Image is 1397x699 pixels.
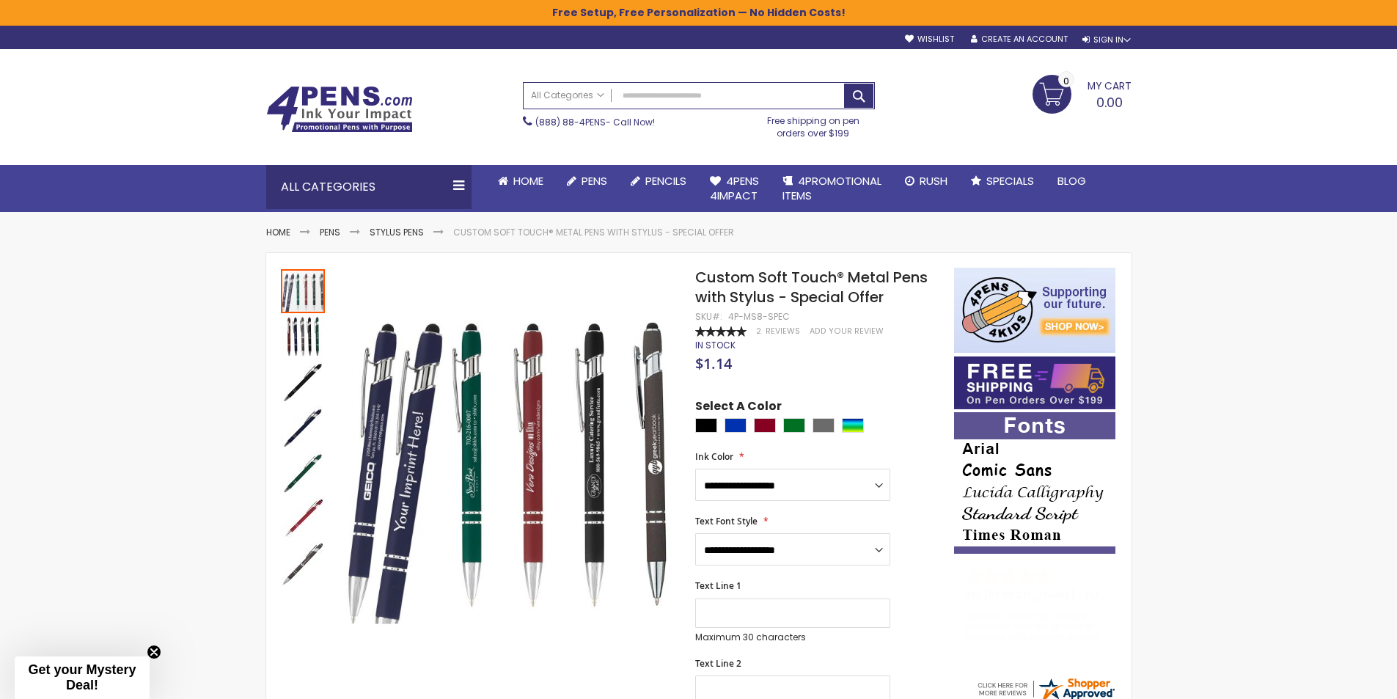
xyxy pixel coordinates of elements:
span: Text Line 1 [695,579,741,592]
span: 0.00 [1096,93,1123,111]
span: Text Line 2 [695,657,741,670]
div: returning customer, always impressed with the quality of products and excelent service, will retu... [964,611,1107,643]
img: Custom Soft Touch® Metal Pens with Stylus - Special Offer [281,542,325,586]
span: Text Font Style [695,515,758,527]
img: 4Pens Custom Pens and Promotional Products [266,86,413,133]
span: JB, [PERSON_NAME] [964,588,1080,602]
p: Maximum 30 characters [695,632,890,643]
button: Close teaser [147,645,161,659]
span: Get your Mystery Deal! [28,662,136,692]
a: 2 Reviews [756,326,802,337]
img: Free shipping on orders over $199 [954,356,1115,409]
a: Rush [893,165,959,197]
iframe: Google Customer Reviews [1276,659,1397,699]
span: NJ [1086,588,1104,602]
img: Custom Soft Touch® Metal Pens with Stylus - Special Offer [281,406,325,450]
span: 4PROMOTIONAL ITEMS [782,173,881,203]
span: Blog [1057,173,1086,189]
span: Rush [920,173,947,189]
div: Sign In [1082,34,1131,45]
span: $1.14 [695,354,732,373]
strong: SKU [695,310,722,323]
a: Pens [320,226,340,238]
span: 2 [756,326,761,337]
li: Custom Soft Touch® Metal Pens with Stylus - Special Offer [453,227,734,238]
div: Custom Soft Touch® Metal Pens with Stylus - Special Offer [281,268,326,313]
div: Blue [725,418,747,433]
img: Custom Soft Touch® Metal Pens with Stylus - Special Offer [281,360,325,404]
a: Blog [1046,165,1098,197]
div: Green [783,418,805,433]
div: 4P-MS8-SPEC [728,311,790,323]
span: Reviews [766,326,800,337]
a: (888) 88-4PENS [535,116,606,128]
div: 100% [695,326,747,337]
a: Pens [555,165,619,197]
img: font-personalization-examples [954,412,1115,554]
img: Custom Soft Touch® Metal Pens with Stylus - Special Offer [281,451,325,495]
span: 0 [1063,74,1069,88]
a: 4PROMOTIONALITEMS [771,165,893,213]
a: Home [266,226,290,238]
div: Custom Soft Touch® Metal Pens with Stylus - Special Offer [281,404,326,450]
div: All Categories [266,165,472,209]
img: Custom Soft Touch® Metal Pens with Stylus - Special Offer [341,289,676,624]
img: Custom Soft Touch® Metal Pens with Stylus - Special Offer [281,497,325,541]
a: Stylus Pens [370,226,424,238]
div: Custom Soft Touch® Metal Pens with Stylus - Special Offer [281,495,326,541]
a: All Categories [524,83,612,107]
a: Create an Account [971,34,1068,45]
a: Specials [959,165,1046,197]
div: Grey [813,418,835,433]
img: 4pens 4 kids [954,268,1115,353]
a: Add Your Review [810,326,884,337]
span: - , [1080,588,1208,602]
div: Black [695,418,717,433]
div: Custom Soft Touch® Metal Pens with Stylus - Special Offer [281,313,326,359]
span: 4Pens 4impact [710,173,759,203]
span: Pencils [645,173,686,189]
div: Burgundy [754,418,776,433]
a: 0.00 0 [1033,75,1132,111]
a: Wishlist [905,34,954,45]
span: Select A Color [695,398,782,418]
div: Get your Mystery Deal!Close teaser [15,656,150,699]
div: Free shipping on pen orders over $199 [752,109,875,139]
span: Pens [582,173,607,189]
div: Custom Soft Touch® Metal Pens with Stylus - Special Offer [281,450,326,495]
img: Custom Soft Touch® Metal Pens with Stylus - Special Offer [281,315,325,359]
a: Home [486,165,555,197]
div: Custom Soft Touch® Metal Pens with Stylus - Special Offer [281,541,325,586]
div: Assorted [842,418,864,433]
a: Pencils [619,165,698,197]
span: Home [513,173,543,189]
div: Custom Soft Touch® Metal Pens with Stylus - Special Offer [281,359,326,404]
span: In stock [695,339,736,351]
a: 4Pens4impact [698,165,771,213]
span: Ink Color [695,450,733,463]
span: Custom Soft Touch® Metal Pens with Stylus - Special Offer [695,267,928,307]
span: All Categories [531,89,604,101]
div: Availability [695,340,736,351]
span: Specials [986,173,1034,189]
span: - Call Now! [535,116,655,128]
